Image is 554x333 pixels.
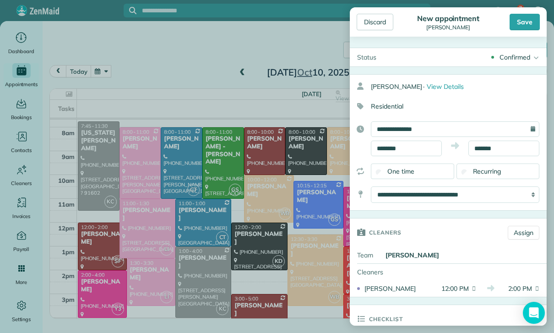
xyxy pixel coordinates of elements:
[371,78,547,95] div: [PERSON_NAME]
[510,14,540,30] div: Save
[423,82,424,91] span: ·
[461,169,467,175] input: Recurring
[523,302,545,324] div: Open Intercom Messenger
[350,98,539,114] div: Residential
[501,284,532,293] span: 2:00 PM
[414,24,482,31] div: [PERSON_NAME]
[438,284,469,293] span: 12:00 PM
[386,251,439,259] strong: [PERSON_NAME]
[427,82,464,91] span: View Details
[376,169,382,175] input: One time
[414,14,482,23] div: New appointment
[350,48,384,66] div: Status
[364,284,435,293] div: [PERSON_NAME]
[500,53,530,62] div: Confirmed
[473,167,501,175] span: Recurring
[350,247,382,263] div: Team
[369,218,402,246] h3: Cleaners
[387,167,414,175] span: One time
[369,305,403,333] h3: Checklist
[350,264,414,280] div: Cleaners
[508,226,539,240] a: Assign
[357,14,393,30] div: Discard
